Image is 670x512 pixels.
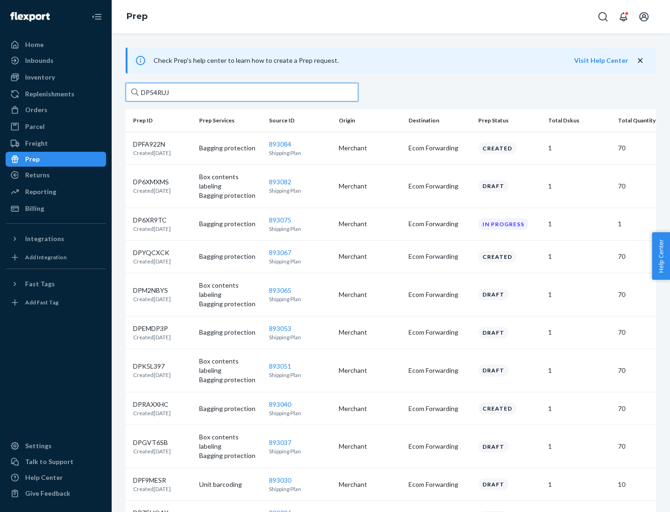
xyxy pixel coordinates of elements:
a: 893053 [269,324,291,332]
p: DPEMDP3P [133,324,171,333]
div: Reporting [25,187,56,196]
p: 1 [548,480,610,489]
p: 1 [548,219,610,229]
div: Home [25,40,44,49]
p: DPF9MESR [133,476,171,485]
p: Shipping Plan [269,371,331,379]
p: Ecom Forwarding [409,404,471,413]
a: Settings [6,438,106,453]
p: Shipping Plan [269,485,331,493]
p: Merchant [339,366,401,375]
ol: breadcrumbs [119,3,155,30]
p: Created [DATE] [133,187,171,195]
p: Ecom Forwarding [409,366,471,375]
button: Integrations [6,231,106,246]
a: 893065 [269,286,291,294]
a: Add Fast Tag [6,295,106,310]
div: Fast Tags [25,279,55,289]
div: Parcel [25,122,45,131]
a: Inbounds [6,53,106,68]
a: Reporting [6,184,106,199]
p: Bagging protection [199,451,261,460]
div: Draft [478,441,509,452]
button: Visit Help Center [574,56,628,65]
div: Created [478,142,516,154]
p: Ecom Forwarding [409,328,471,337]
div: Talk to Support [25,457,74,466]
p: Ecom Forwarding [409,219,471,229]
p: Created [DATE] [133,447,171,455]
p: Merchant [339,480,401,489]
p: DPK5L397 [133,362,171,371]
p: Shipping Plan [269,257,331,265]
p: Bagging protection [199,191,261,200]
p: 1 [548,442,610,451]
p: Shipping Plan [269,187,331,195]
p: DPGVT6SB [133,438,171,447]
p: Ecom Forwarding [409,252,471,261]
p: Shipping Plan [269,295,331,303]
a: 893040 [269,400,291,408]
a: 893082 [269,178,291,186]
div: Settings [25,441,52,451]
p: Merchant [339,143,401,153]
p: Shipping Plan [269,149,331,157]
p: Bagging protection [199,219,261,229]
a: 893037 [269,438,291,446]
p: Created [DATE] [133,485,171,493]
p: Box contents labeling [199,281,261,299]
p: Unit barcoding [199,480,261,489]
p: DPYQCXCK [133,248,171,257]
div: Integrations [25,234,64,243]
p: 1 [548,143,610,153]
button: close [636,56,645,66]
a: Home [6,37,106,52]
p: Bagging protection [199,375,261,384]
th: Destination [405,109,475,132]
p: Shipping Plan [269,333,331,341]
p: 1 [548,366,610,375]
p: Shipping Plan [269,225,331,233]
p: Created [DATE] [133,295,171,303]
button: Close Navigation [87,7,106,26]
p: DPM2NBYS [133,286,171,295]
th: Origin [335,109,405,132]
p: 1 [548,252,610,261]
a: Replenishments [6,87,106,101]
div: Draft [478,289,509,300]
p: Box contents labeling [199,357,261,375]
button: Open notifications [614,7,633,26]
p: Merchant [339,252,401,261]
p: Merchant [339,290,401,299]
p: Created [DATE] [133,257,171,265]
p: Bagging protection [199,299,261,309]
div: Add Integration [25,253,67,261]
p: Ecom Forwarding [409,480,471,489]
p: Created [DATE] [133,333,171,341]
p: Bagging protection [199,252,261,261]
p: Ecom Forwarding [409,290,471,299]
button: Help Center [652,232,670,280]
a: Returns [6,168,106,182]
p: DP6XMXMS [133,177,171,187]
p: Merchant [339,404,401,413]
p: Box contents labeling [199,432,261,451]
div: Help Center [25,473,63,482]
div: In progress [478,218,529,230]
div: Billing [25,204,44,213]
button: Open Search Box [594,7,612,26]
th: Prep Status [475,109,544,132]
img: Flexport logo [10,12,50,21]
div: Inventory [25,73,55,82]
a: 893030 [269,476,291,484]
div: Draft [478,364,509,376]
div: Draft [478,478,509,490]
p: Ecom Forwarding [409,182,471,191]
a: Talk to Support [6,454,106,469]
p: Ecom Forwarding [409,442,471,451]
p: Merchant [339,442,401,451]
p: DP6XR9TC [133,216,171,225]
p: DPRAXXHC [133,400,171,409]
th: Prep ID [126,109,195,132]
